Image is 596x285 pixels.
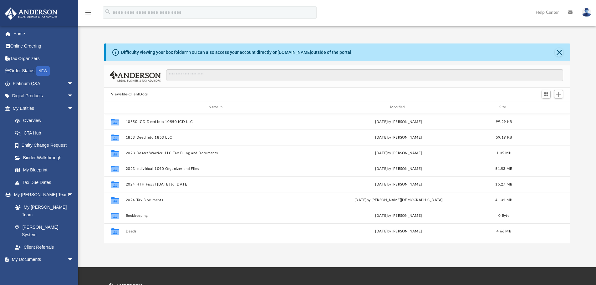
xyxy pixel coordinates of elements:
a: Digital Productsarrow_drop_down [4,90,83,102]
div: [DATE] by [PERSON_NAME][DEMOGRAPHIC_DATA] [308,197,489,203]
i: menu [84,9,92,16]
div: grid [104,114,570,243]
button: Deeds [125,229,306,233]
span: 1.35 MB [497,151,511,155]
a: My Entitiesarrow_drop_down [4,102,83,115]
a: Entity Change Request [9,139,83,152]
span: arrow_drop_down [67,90,80,103]
span: arrow_drop_down [67,189,80,201]
div: NEW [36,66,50,76]
button: 10550 ICD Deed into 10550 ICD LLC [125,120,306,124]
a: My [PERSON_NAME] Team [9,201,77,221]
i: search [104,8,111,15]
div: [DATE] by [PERSON_NAME] [308,166,489,171]
a: Online Ordering [4,40,83,53]
button: Bookkeeping [125,214,306,218]
div: id [107,104,123,110]
span: 4.66 MB [497,229,511,233]
div: [DATE] by [PERSON_NAME] [308,228,489,234]
span: arrow_drop_down [67,77,80,90]
a: My Blueprint [9,164,80,176]
a: Tax Organizers [4,52,83,65]
div: [DATE] by [PERSON_NAME] [308,213,489,218]
div: Modified [308,104,488,110]
button: 2023 Individual 1040 Organizer and Files [125,167,306,171]
span: 15.27 MB [495,182,512,186]
span: 99.29 KB [496,120,512,123]
button: 2024 Tax Documents [125,198,306,202]
a: [PERSON_NAME] System [9,221,80,241]
a: Home [4,28,83,40]
a: CTA Hub [9,127,83,139]
a: Binder Walkthrough [9,151,83,164]
button: Viewable-ClientDocs [111,92,148,97]
button: 2023 Desert Warrior, LLC Tax Filing and Documents [125,151,306,155]
div: Name [125,104,305,110]
button: Close [555,48,563,57]
button: Add [554,90,563,99]
img: Anderson Advisors Platinum Portal [3,8,59,20]
img: User Pic [582,8,591,17]
button: 2024 HTH Fiscal [DATE] to [DATE] [125,182,306,186]
span: 41.31 MB [495,198,512,201]
a: [DOMAIN_NAME] [278,50,311,55]
span: 59.19 KB [496,135,512,139]
div: Difficulty viewing your box folder? You can also access your account directly on outside of the p... [121,49,353,56]
a: Overview [9,115,83,127]
div: id [519,104,563,110]
button: 1853 Deed into 1853 LLC [125,135,306,140]
a: menu [84,12,92,16]
button: Switch to Grid View [542,90,551,99]
span: 51.53 MB [495,167,512,170]
div: [DATE] by [PERSON_NAME] [308,181,489,187]
div: [DATE] by [PERSON_NAME] [308,150,489,156]
div: [DATE] by [PERSON_NAME] [308,135,489,140]
div: Size [491,104,516,110]
a: Client Referrals [9,241,80,253]
a: My Documentsarrow_drop_down [4,253,80,266]
input: Search files and folders [166,69,563,81]
a: Order StatusNEW [4,65,83,78]
a: Tax Due Dates [9,176,83,189]
div: [DATE] by [PERSON_NAME] [308,119,489,125]
span: arrow_drop_down [67,253,80,266]
span: 0 Byte [498,214,509,217]
a: Platinum Q&Aarrow_drop_down [4,77,83,90]
span: arrow_drop_down [67,102,80,115]
a: My [PERSON_NAME] Teamarrow_drop_down [4,189,80,201]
